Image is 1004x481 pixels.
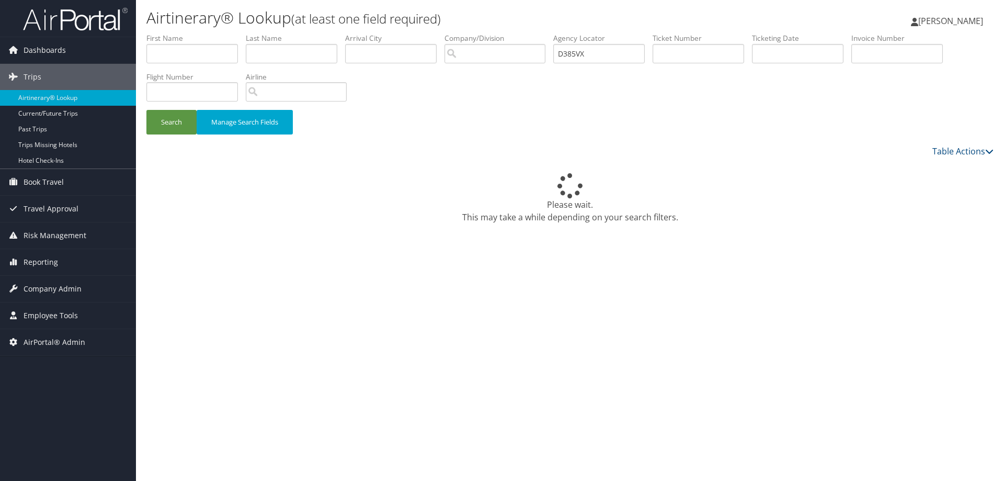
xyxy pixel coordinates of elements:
button: Manage Search Fields [197,110,293,135]
label: Arrival City [345,33,444,43]
label: Flight Number [146,72,246,82]
span: Travel Approval [24,196,78,222]
a: [PERSON_NAME] [911,5,994,37]
label: Ticketing Date [752,33,851,43]
label: Airline [246,72,355,82]
span: [PERSON_NAME] [918,15,983,27]
span: Company Admin [24,276,82,302]
div: Please wait. This may take a while depending on your search filters. [146,173,994,223]
span: Dashboards [24,37,66,63]
span: AirPortal® Admin [24,329,85,355]
label: Agency Locator [553,33,653,43]
img: airportal-logo.png [23,7,128,31]
span: Risk Management [24,222,86,249]
h1: Airtinerary® Lookup [146,7,711,29]
a: Table Actions [932,146,994,157]
span: Book Travel [24,169,64,195]
label: Last Name [246,33,345,43]
label: Invoice Number [851,33,951,43]
small: (at least one field required) [291,10,441,27]
button: Search [146,110,197,135]
label: First Name [146,33,246,43]
span: Reporting [24,249,58,275]
span: Employee Tools [24,303,78,329]
span: Trips [24,64,41,90]
label: Ticket Number [653,33,752,43]
label: Company/Division [444,33,553,43]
